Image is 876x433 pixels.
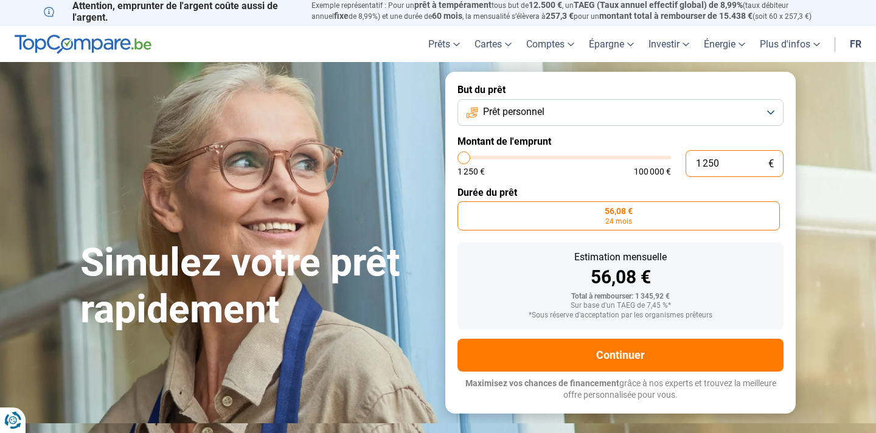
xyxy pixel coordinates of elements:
[334,11,349,21] span: fixe
[843,26,869,62] a: fr
[582,26,641,62] a: Épargne
[467,268,774,286] div: 56,08 €
[483,105,544,119] span: Prêt personnel
[768,159,774,169] span: €
[634,167,671,176] span: 100 000 €
[519,26,582,62] a: Comptes
[467,26,519,62] a: Cartes
[467,252,774,262] div: Estimation mensuelle
[753,26,827,62] a: Plus d'infos
[467,302,774,310] div: Sur base d'un TAEG de 7,45 %*
[80,240,431,333] h1: Simulez votre prêt rapidement
[457,99,784,126] button: Prêt personnel
[457,167,485,176] span: 1 250 €
[697,26,753,62] a: Énergie
[546,11,574,21] span: 257,3 €
[457,339,784,372] button: Continuer
[605,218,632,225] span: 24 mois
[457,84,784,95] label: But du prêt
[467,293,774,301] div: Total à rembourser: 1 345,92 €
[457,136,784,147] label: Montant de l'emprunt
[457,378,784,401] p: grâce à nos experts et trouvez la meilleure offre personnalisée pour vous.
[15,35,151,54] img: TopCompare
[467,311,774,320] div: *Sous réserve d'acceptation par les organismes prêteurs
[605,207,633,215] span: 56,08 €
[457,187,784,198] label: Durée du prêt
[599,11,753,21] span: montant total à rembourser de 15.438 €
[432,11,462,21] span: 60 mois
[421,26,467,62] a: Prêts
[465,378,619,388] span: Maximisez vos chances de financement
[641,26,697,62] a: Investir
